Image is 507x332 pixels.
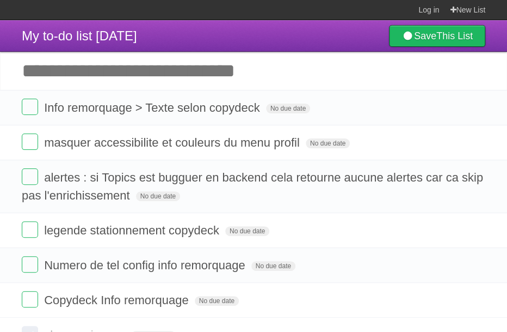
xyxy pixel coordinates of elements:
b: This List [436,31,473,41]
span: No due date [136,191,180,201]
label: Done [22,168,38,185]
span: No due date [306,138,350,148]
a: SaveThis List [389,25,485,47]
span: Info remorquage > Texte selon copydeck [44,101,262,114]
span: alertes : si Topics est bugguer en backend cela retourne aucune alertes car ca skip pas l'enrichi... [22,171,483,202]
span: No due date [251,261,295,271]
span: No due date [195,296,239,306]
span: Copydeck Info remorquage [44,293,191,307]
span: Numero de tel config info remorquage [44,258,248,272]
span: legende stationnement copydeck [44,224,222,237]
label: Done [22,291,38,307]
label: Done [22,99,38,115]
span: My to-do list [DATE] [22,28,137,43]
label: Done [22,221,38,238]
label: Done [22,134,38,150]
label: Done [22,256,38,273]
span: No due date [225,226,269,236]
span: masquer accessibilite et couleurs du menu profil [44,136,302,149]
span: No due date [266,104,310,113]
